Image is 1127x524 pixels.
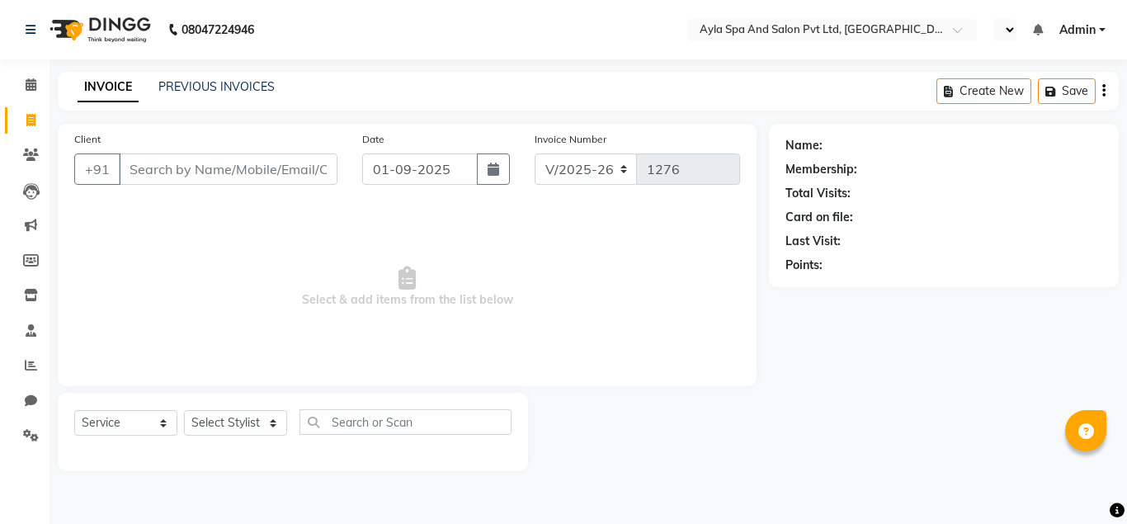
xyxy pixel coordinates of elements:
[785,161,857,178] div: Membership:
[119,153,337,185] input: Search by Name/Mobile/Email/Code
[182,7,254,53] b: 08047224946
[158,79,275,94] a: PREVIOUS INVOICES
[78,73,139,102] a: INVOICE
[299,409,512,435] input: Search or Scan
[785,185,851,202] div: Total Visits:
[1059,21,1096,39] span: Admin
[42,7,155,53] img: logo
[785,257,823,274] div: Points:
[362,132,384,147] label: Date
[74,132,101,147] label: Client
[74,153,120,185] button: +91
[785,209,853,226] div: Card on file:
[785,137,823,154] div: Name:
[74,205,740,370] span: Select & add items from the list below
[1058,458,1110,507] iframe: chat widget
[535,132,606,147] label: Invoice Number
[785,233,841,250] div: Last Visit:
[1038,78,1096,104] button: Save
[936,78,1031,104] button: Create New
